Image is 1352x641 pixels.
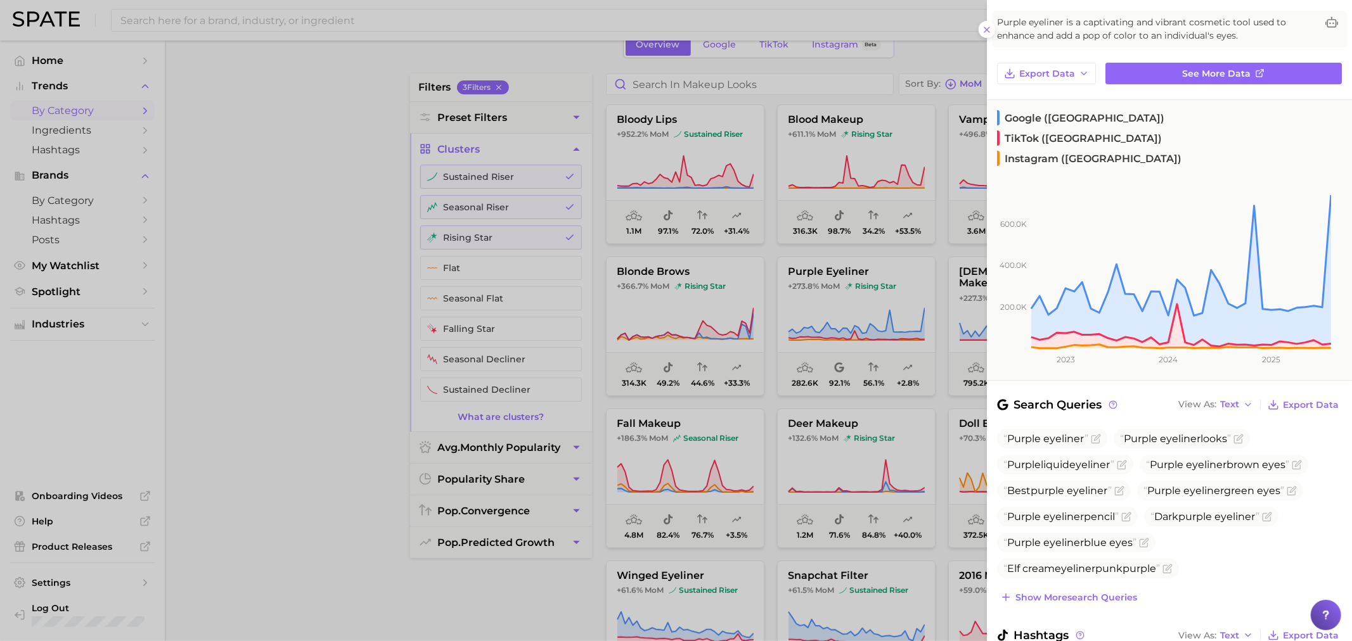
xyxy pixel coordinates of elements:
[1283,630,1339,641] span: Export Data
[997,151,1181,166] span: Instagram ([GEOGRAPHIC_DATA])
[1146,459,1289,471] span: brown eyes
[1120,433,1231,445] span: looks
[1003,511,1119,523] span: pencil
[1283,400,1339,410] span: Export Data
[1220,632,1239,639] span: Text
[1003,485,1112,497] span: Best
[1186,459,1226,471] span: eyeliner
[1043,536,1084,549] span: eyeliner
[997,396,1119,414] span: Search Queries
[1057,355,1075,364] tspan: 2023
[1007,511,1041,523] span: Purple
[1007,433,1041,445] span: Purple
[1121,512,1131,522] button: Flag as miscategorized or irrelevant
[1150,459,1183,471] span: Purple
[1183,68,1251,79] span: See more data
[1003,459,1114,471] span: liquid
[1003,536,1136,549] span: blue eyes
[1117,460,1127,470] button: Flag as miscategorized or irrelevant
[1069,459,1111,471] span: eyeliner
[1265,396,1342,414] button: Export Data
[1139,538,1149,548] button: Flag as miscategorized or irrelevant
[1015,592,1137,603] span: Show more search queries
[1043,433,1085,445] span: eyeliner
[1162,564,1173,574] button: Flag as miscategorized or irrelevant
[1003,562,1160,574] span: Elf cream punk
[1143,485,1284,497] span: green eyes
[1019,68,1075,79] span: Export Data
[1007,459,1041,471] span: Purple
[1233,434,1244,444] button: Flag as miscategorized or irrelevant
[1123,562,1156,574] span: purple
[1178,511,1212,523] span: purple
[1114,486,1124,496] button: Flag as miscategorized or irrelevant
[1067,485,1108,497] span: eyeliner
[1262,512,1272,522] button: Flag as miscategorized or irrelevant
[1292,460,1302,470] button: Flag as miscategorized or irrelevant
[1159,355,1178,364] tspan: 2024
[1043,511,1084,523] span: eyeliner
[997,110,1164,125] span: Google ([GEOGRAPHIC_DATA])
[997,588,1140,606] button: Show moresearch queries
[1150,511,1259,523] span: Dark
[1105,63,1342,84] a: See more data
[997,130,1162,146] span: TikTok ([GEOGRAPHIC_DATA])
[997,63,1096,84] button: Export Data
[1220,401,1239,408] span: Text
[1147,485,1181,497] span: Purple
[1124,433,1157,445] span: Purple
[1178,632,1216,639] span: View As
[1031,485,1064,497] span: purple
[1175,397,1256,413] button: View AsText
[997,16,1317,42] span: Purple eyeliner is a captivating and vibrant cosmetic tool used to enhance and add a pop of color...
[1160,433,1201,445] span: eyeliner
[1287,486,1297,496] button: Flag as miscategorized or irrelevant
[1214,511,1256,523] span: eyeliner
[1007,536,1041,549] span: Purple
[1091,434,1101,444] button: Flag as miscategorized or irrelevant
[1263,355,1281,364] tspan: 2025
[1178,401,1216,408] span: View As
[1183,485,1224,497] span: eyeliner
[1055,562,1095,574] span: eyeliner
